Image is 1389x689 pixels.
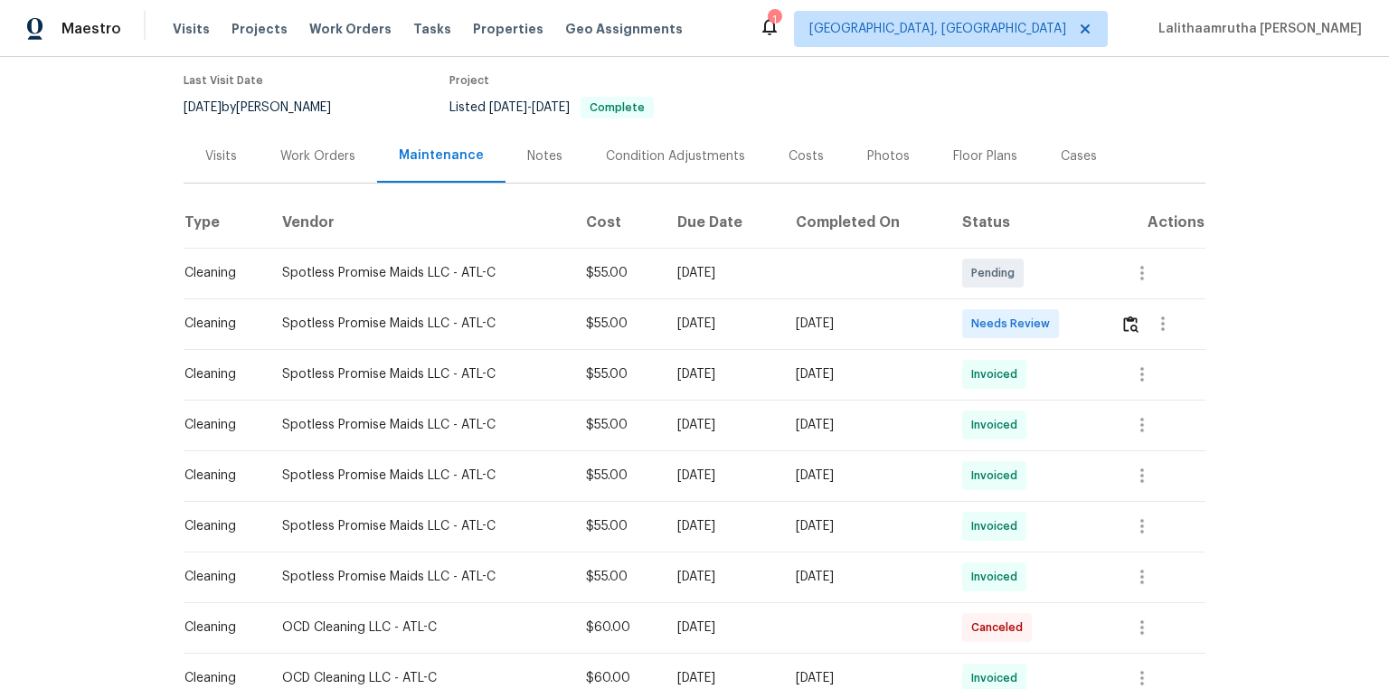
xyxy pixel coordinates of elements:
span: Complete [582,102,652,113]
div: [DATE] [796,416,933,434]
div: Spotless Promise Maids LLC - ATL-C [282,365,557,383]
span: [DATE] [184,101,222,114]
div: Cleaning [184,467,253,485]
span: Maestro [61,20,121,38]
button: Review Icon [1120,302,1141,345]
div: [DATE] [796,467,933,485]
div: Spotless Promise Maids LLC - ATL-C [282,467,557,485]
div: 1 [768,11,780,29]
div: Floor Plans [953,147,1017,165]
th: Vendor [268,197,572,248]
div: Cleaning [184,618,253,637]
span: Needs Review [971,315,1057,333]
div: [DATE] [677,618,766,637]
th: Status [948,197,1105,248]
span: Invoiced [971,669,1025,687]
span: Pending [971,264,1022,282]
div: Cleaning [184,365,253,383]
div: [DATE] [677,467,766,485]
span: Geo Assignments [565,20,683,38]
div: Cleaning [184,416,253,434]
div: [DATE] [677,264,766,282]
div: Condition Adjustments [606,147,745,165]
th: Due Date [663,197,780,248]
div: Costs [789,147,824,165]
span: Invoiced [971,365,1025,383]
div: Spotless Promise Maids LLC - ATL-C [282,517,557,535]
span: [GEOGRAPHIC_DATA], [GEOGRAPHIC_DATA] [809,20,1066,38]
span: Projects [231,20,288,38]
div: Spotless Promise Maids LLC - ATL-C [282,315,557,333]
span: Work Orders [309,20,392,38]
div: Cleaning [184,517,253,535]
span: Canceled [971,618,1030,637]
div: [DATE] [796,568,933,586]
span: Invoiced [971,416,1025,434]
div: by [PERSON_NAME] [184,97,353,118]
div: $55.00 [586,568,649,586]
span: Properties [473,20,543,38]
span: Listed [449,101,654,114]
div: Cleaning [184,568,253,586]
div: Cases [1061,147,1097,165]
div: Photos [867,147,910,165]
th: Actions [1106,197,1205,248]
div: [DATE] [677,315,766,333]
div: [DATE] [796,315,933,333]
span: Visits [173,20,210,38]
div: $55.00 [586,315,649,333]
div: $55.00 [586,517,649,535]
div: [DATE] [677,669,766,687]
div: [DATE] [677,568,766,586]
div: Spotless Promise Maids LLC - ATL-C [282,264,557,282]
div: Notes [527,147,562,165]
div: $55.00 [586,264,649,282]
div: [DATE] [796,669,933,687]
span: Project [449,75,489,86]
span: Tasks [413,23,451,35]
th: Completed On [781,197,948,248]
div: Cleaning [184,669,253,687]
div: OCD Cleaning LLC - ATL-C [282,669,557,687]
span: Invoiced [971,517,1025,535]
div: $55.00 [586,365,649,383]
div: Cleaning [184,315,253,333]
div: Spotless Promise Maids LLC - ATL-C [282,568,557,586]
div: [DATE] [677,365,766,383]
div: [DATE] [796,365,933,383]
div: [DATE] [677,517,766,535]
div: $55.00 [586,416,649,434]
img: Review Icon [1123,316,1139,333]
span: - [489,101,570,114]
div: Visits [205,147,237,165]
span: [DATE] [489,101,527,114]
div: [DATE] [677,416,766,434]
div: Spotless Promise Maids LLC - ATL-C [282,416,557,434]
th: Type [184,197,268,248]
span: Lalithaamrutha [PERSON_NAME] [1151,20,1362,38]
div: $60.00 [586,669,649,687]
div: OCD Cleaning LLC - ATL-C [282,618,557,637]
th: Cost [572,197,664,248]
span: Invoiced [971,568,1025,586]
span: Invoiced [971,467,1025,485]
div: $55.00 [586,467,649,485]
div: Cleaning [184,264,253,282]
span: [DATE] [532,101,570,114]
div: $60.00 [586,618,649,637]
div: Maintenance [399,146,484,165]
div: [DATE] [796,517,933,535]
div: Work Orders [280,147,355,165]
span: Last Visit Date [184,75,263,86]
